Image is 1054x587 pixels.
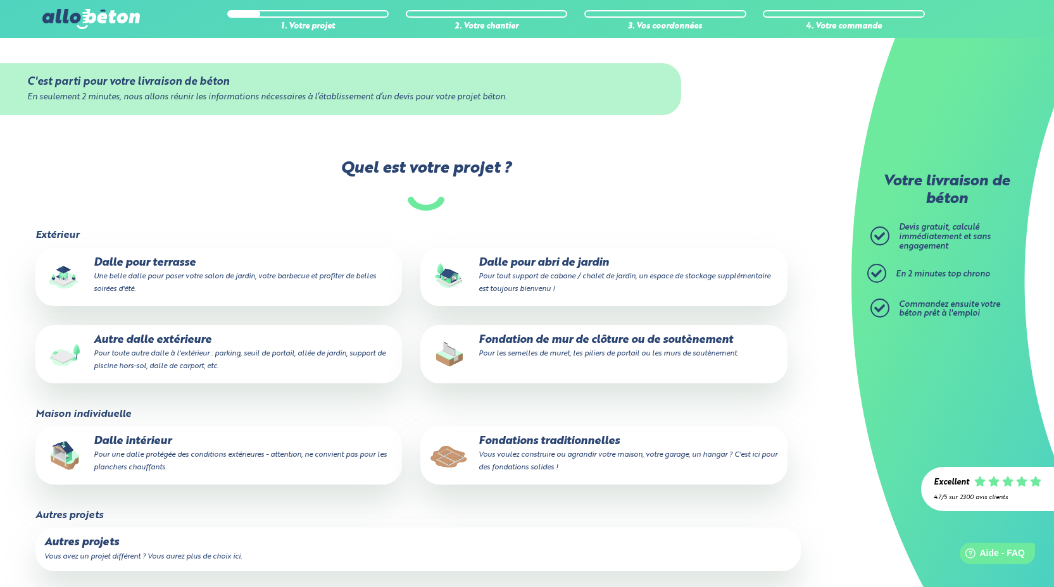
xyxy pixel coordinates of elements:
small: Une belle dalle pour poser votre salon de jardin, votre barbecue et profiter de belles soirées d'... [94,273,376,293]
div: C'est parti pour votre livraison de béton [27,76,654,88]
small: Pour toute autre dalle à l'extérieur : parking, seuil de portail, allée de jardin, support de pis... [94,350,386,370]
small: Vous voulez construire ou agrandir votre maison, votre garage, un hangar ? C'est ici pour des fon... [479,451,777,471]
small: Vous avez un projet différent ? Vous aurez plus de choix ici. [44,553,242,560]
img: final_use.values.garden_shed [429,257,470,297]
iframe: Help widget launcher [941,538,1040,573]
p: Dalle pour terrasse [44,257,394,295]
legend: Maison individuelle [35,409,131,420]
img: final_use.values.outside_slab [44,334,85,374]
label: Quel est votre projet ? [34,159,817,211]
p: Fondations traditionnelles [429,435,779,474]
p: Dalle pour abri de jardin [429,257,779,295]
p: Fondation de mur de clôture ou de soutènement [429,334,779,359]
p: Dalle intérieur [44,435,394,474]
div: En seulement 2 minutes, nous allons réunir les informations nécessaires à l’établissement d’un de... [27,93,654,102]
legend: Extérieur [35,230,79,241]
img: final_use.values.traditional_fundations [429,435,470,476]
img: final_use.values.closing_wall_fundation [429,334,470,374]
p: Autres projets [44,536,792,549]
img: final_use.values.terrace [44,257,85,297]
div: 2. Votre chantier [406,22,567,32]
img: allobéton [42,9,140,29]
img: final_use.values.inside_slab [44,435,85,476]
div: 3. Vos coordonnées [584,22,746,32]
p: Autre dalle extérieure [44,334,394,373]
div: 1. Votre projet [227,22,389,32]
div: 4. Votre commande [763,22,924,32]
small: Pour tout support de cabane / chalet de jardin, un espace de stockage supplémentaire est toujours... [479,273,770,293]
small: Pour les semelles de muret, les piliers de portail ou les murs de soutènement. [479,350,738,357]
small: Pour une dalle protégée des conditions extérieures - attention, ne convient pas pour les plancher... [94,451,387,471]
legend: Autres projets [35,510,103,521]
